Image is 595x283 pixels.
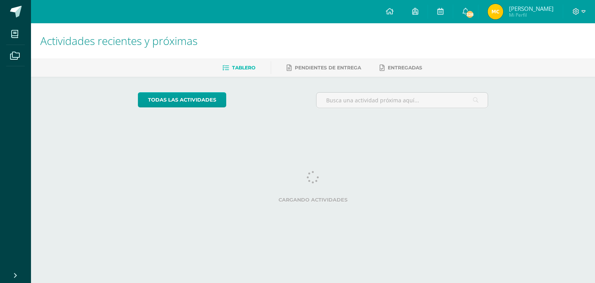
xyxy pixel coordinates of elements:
[388,65,422,71] span: Entregadas
[295,65,361,71] span: Pendientes de entrega
[222,62,255,74] a: Tablero
[138,197,488,203] label: Cargando actividades
[138,92,226,107] a: todas las Actividades
[466,10,474,19] span: 328
[232,65,255,71] span: Tablero
[316,93,488,108] input: Busca una actividad próxima aquí...
[509,5,554,12] span: [PERSON_NAME]
[509,12,554,18] span: Mi Perfil
[40,33,198,48] span: Actividades recientes y próximas
[287,62,361,74] a: Pendientes de entrega
[488,4,503,19] img: 22a6108dc7668299ecf3147ba65ca67e.png
[380,62,422,74] a: Entregadas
